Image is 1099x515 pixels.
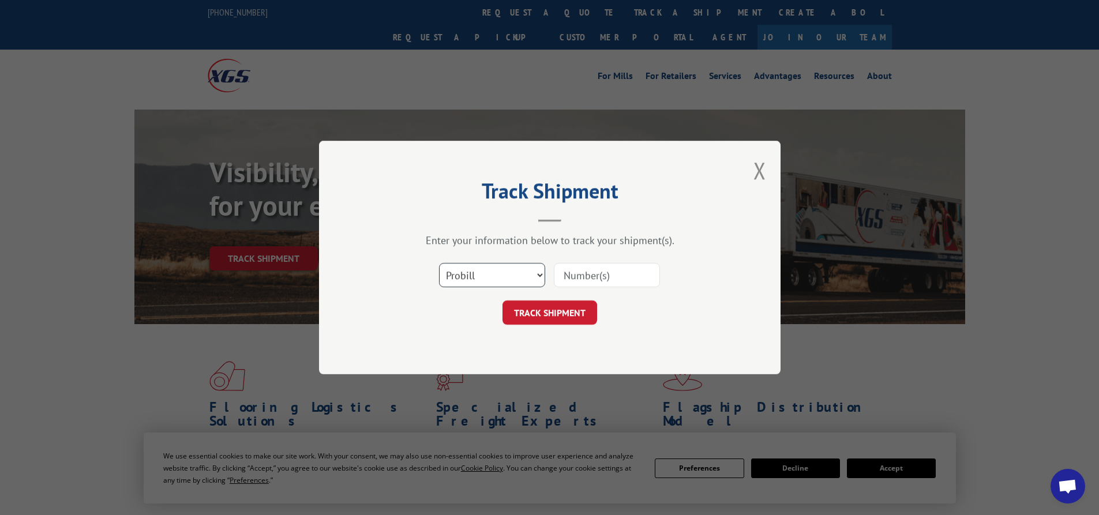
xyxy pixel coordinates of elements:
h2: Track Shipment [377,183,723,205]
button: Close modal [753,155,766,186]
button: TRACK SHIPMENT [502,300,597,325]
input: Number(s) [554,263,660,287]
div: Open chat [1051,469,1085,503]
div: Enter your information below to track your shipment(s). [377,234,723,247]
